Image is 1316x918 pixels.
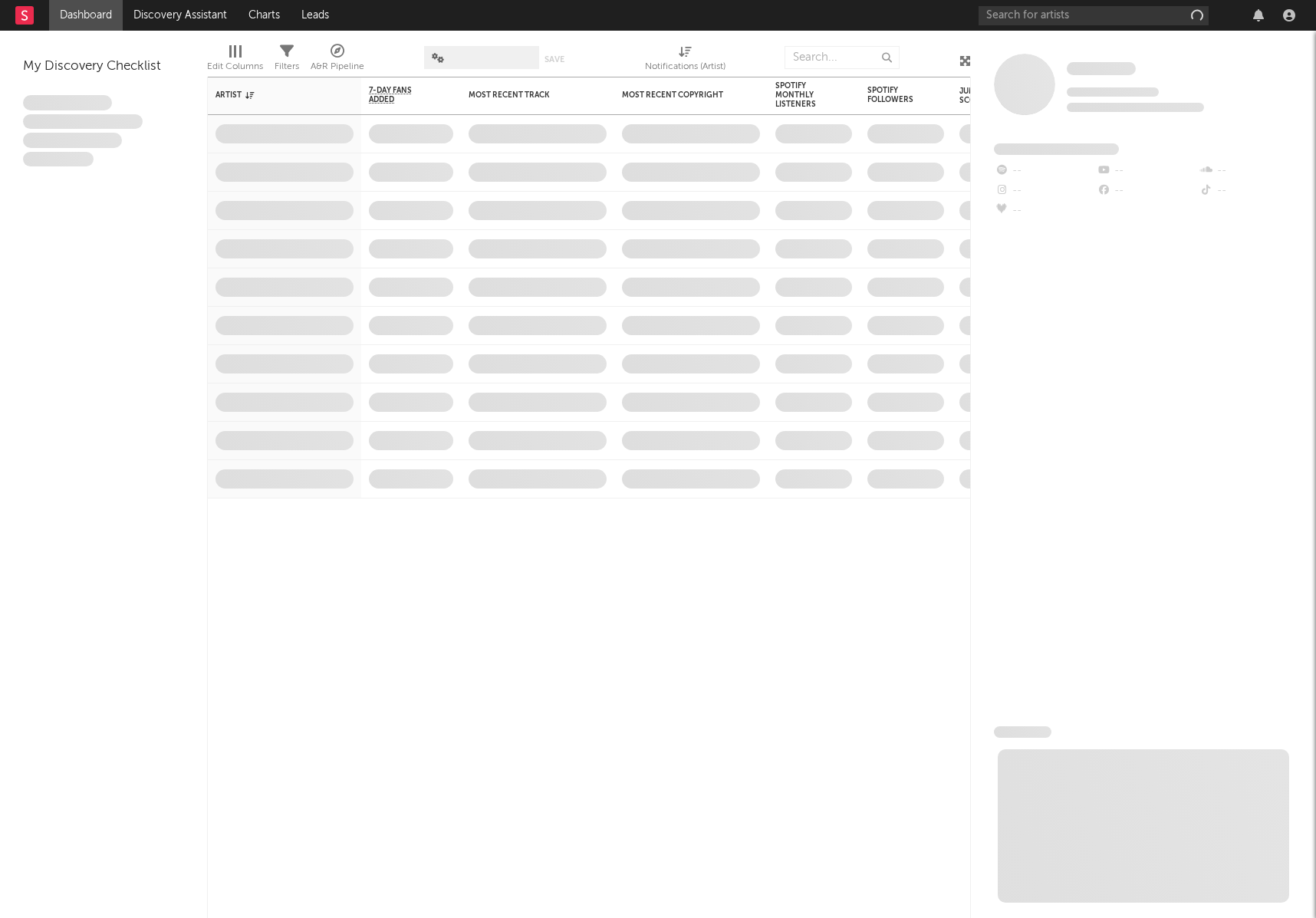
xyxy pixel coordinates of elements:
a: Some Artist [1067,61,1136,77]
span: Integer aliquet in purus et [23,114,143,130]
div: -- [1199,161,1301,181]
div: Jump Score [959,87,998,105]
span: Some Artist [1067,62,1136,75]
div: A&R Pipeline [311,38,364,83]
div: Notifications (Artist) [645,58,725,76]
span: Tracking Since: [DATE] [1067,87,1159,97]
div: Filters [275,58,299,76]
div: -- [994,181,1096,201]
input: Search for artists [979,6,1209,25]
span: News Feed [994,726,1051,738]
span: 0 fans last week [1067,103,1204,112]
div: -- [1199,181,1301,201]
div: -- [1096,181,1198,201]
button: Save [544,55,564,64]
div: Notifications (Artist) [645,38,725,83]
div: Spotify Followers [867,86,921,104]
div: -- [994,161,1096,181]
div: -- [994,201,1096,221]
div: Most Recent Track [469,90,584,100]
span: Fans Added by Platform [994,143,1119,155]
div: -- [1096,161,1198,181]
div: My Discovery Checklist [23,58,184,76]
div: Edit Columns [207,38,263,83]
div: Filters [275,38,299,83]
div: A&R Pipeline [311,58,364,76]
input: Search... [785,46,900,69]
div: Spotify Monthly Listeners [775,81,829,109]
div: Edit Columns [207,58,263,76]
span: Aliquam viverra [23,152,94,167]
span: Praesent ac interdum [23,133,122,148]
span: 7-Day Fans Added [369,86,430,104]
div: Artist [215,90,331,100]
div: Most Recent Copyright [622,90,737,100]
span: Lorem ipsum dolor [23,95,112,110]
